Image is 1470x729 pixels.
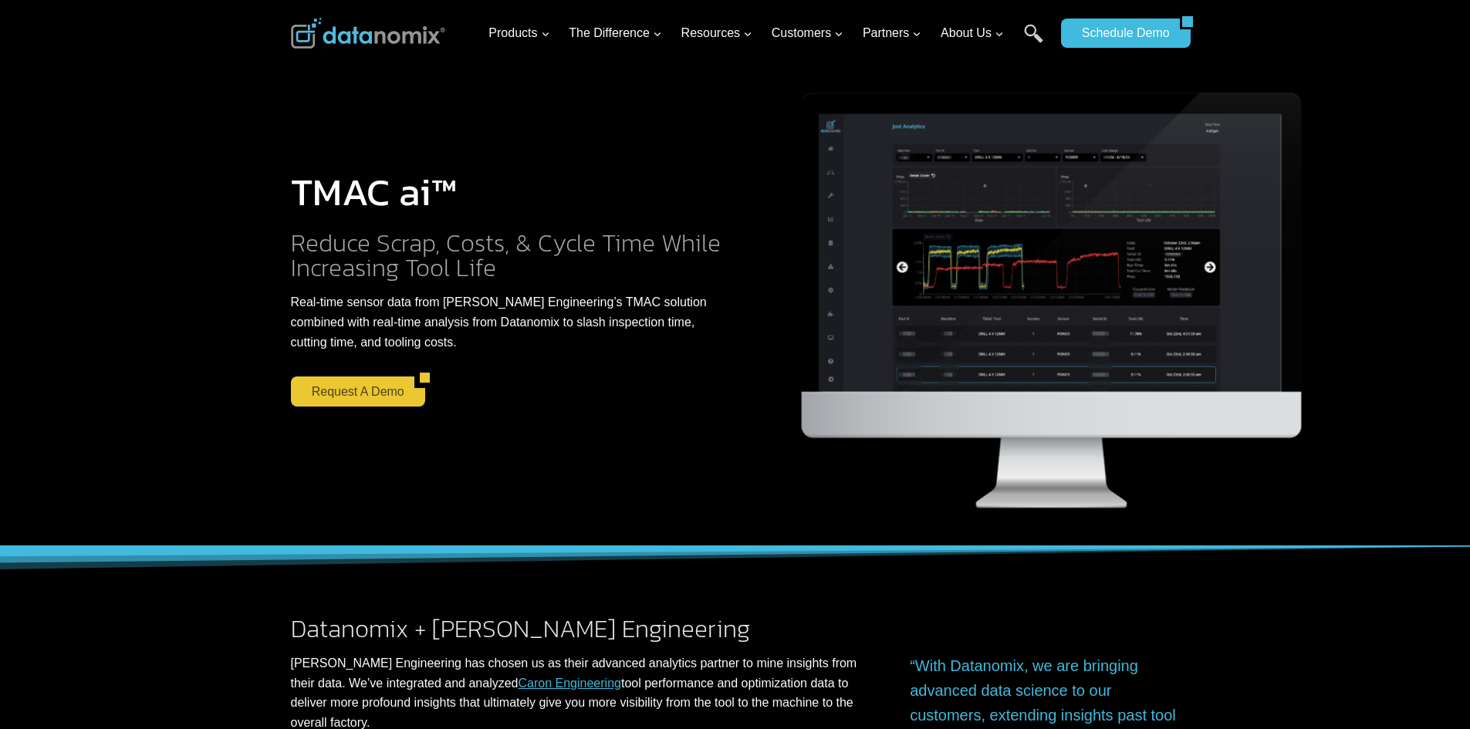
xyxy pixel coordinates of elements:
[681,23,752,43] span: Resources
[347,1,397,15] span: Last Name
[291,292,723,352] p: Real-time sensor data from [PERSON_NAME] Engineering’s TMAC solution combined with real-time anal...
[863,23,921,43] span: Partners
[1061,19,1180,48] a: Schedule Demo
[291,173,723,211] h1: TMAC ai™
[291,376,414,406] a: Request a Demo
[772,23,843,43] span: Customers
[482,8,1053,59] nav: Primary Navigation
[173,344,196,355] a: Terms
[347,64,417,78] span: Phone number
[210,344,260,355] a: Privacy Policy
[291,18,445,49] img: Datanomix
[1024,24,1043,59] a: Search
[488,23,549,43] span: Products
[347,191,407,204] span: State/Region
[569,23,662,43] span: The Difference
[291,231,723,280] h2: Reduce Scrap, Costs, & Cycle Time While Increasing Tool Life
[941,23,1004,43] span: About Us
